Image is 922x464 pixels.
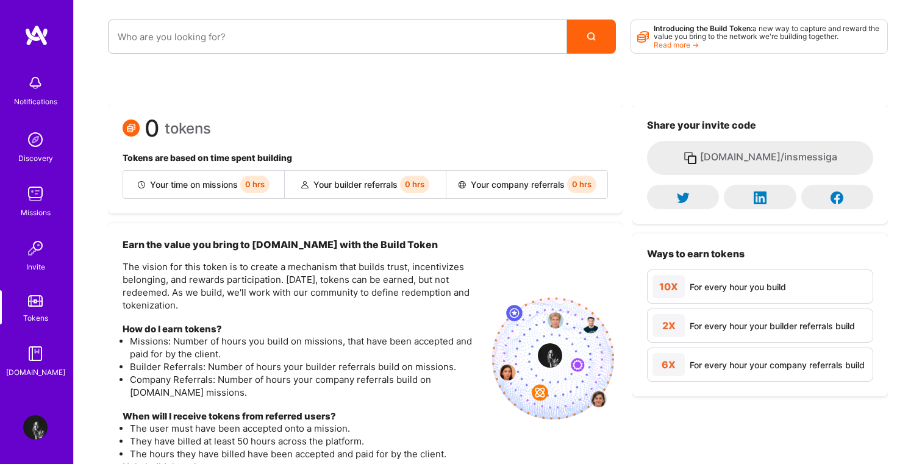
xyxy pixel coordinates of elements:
h4: Tokens are based on time spent building [123,153,608,163]
div: Missions [21,206,51,219]
div: Invite [26,260,45,273]
i: icon Search [587,32,596,41]
span: 0 hrs [240,176,270,193]
div: For every hour your company referrals build [690,359,865,371]
i: icon Facebook [831,191,843,204]
a: Read more → [654,40,699,49]
div: 6X [652,353,685,376]
img: tokens [28,295,43,307]
li: The hours they have billed have been accepted and paid for by the client. [130,448,482,460]
li: Missions: Number of hours you build on missions, that have been accepted and paid for by the client. [130,335,482,360]
div: For every hour you build [690,280,786,293]
div: For every hour your builder referrals build [690,319,855,332]
i: icon LinkedInDark [754,191,767,204]
img: Token icon [123,120,140,137]
li: Builder Referrals: Number of hours your builder referrals build on missions. [130,360,482,373]
img: Builder referral icon [301,181,309,188]
h3: Ways to earn tokens [647,248,873,260]
h3: Earn the value you bring to [DOMAIN_NAME] with the Build Token [123,238,482,251]
img: Company referral icon [458,181,466,188]
span: 0 [145,122,160,135]
li: They have billed at least 50 hours across the platform. [130,435,482,448]
div: Your time on missions [123,171,285,198]
strong: Introducing the Build Token: [654,24,752,33]
img: User Avatar [23,415,48,440]
span: 0 hrs [567,176,596,193]
li: The user must have been accepted onto a mission. [130,422,482,435]
img: profile [538,343,562,368]
div: Discovery [18,152,53,165]
h4: How do I earn tokens? [123,324,482,335]
i: icon Copy [683,151,698,165]
span: tokens [165,122,211,135]
input: Who are you looking for? [118,21,557,52]
div: 2X [652,314,685,337]
li: Company Referrals: Number of hours your company referrals build on [DOMAIN_NAME] missions. [130,373,482,399]
span: 0 hrs [400,176,429,193]
img: logo [24,24,49,46]
i: icon Twitter [677,191,690,204]
img: guide book [23,341,48,366]
div: Your builder referrals [285,171,446,198]
img: teamwork [23,182,48,206]
img: Builder icon [138,181,145,188]
div: 10X [652,275,685,298]
h3: Share your invite code [647,120,873,131]
div: Tokens [23,312,48,324]
img: invite [492,298,614,419]
img: Invite [23,236,48,260]
div: Your company referrals [446,171,607,198]
img: discovery [23,127,48,152]
h4: When will I receive tokens from referred users? [123,411,482,422]
span: a new way to capture and reward the value you bring to the network we're building together. [654,24,879,41]
button: [DOMAIN_NAME]/insmessiga [647,141,873,175]
i: icon Points [637,25,649,48]
div: Notifications [14,95,57,108]
img: bell [23,71,48,95]
div: [DOMAIN_NAME] [6,366,65,379]
p: The vision for this token is to create a mechanism that builds trust, incentivizes belonging, and... [123,260,482,312]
